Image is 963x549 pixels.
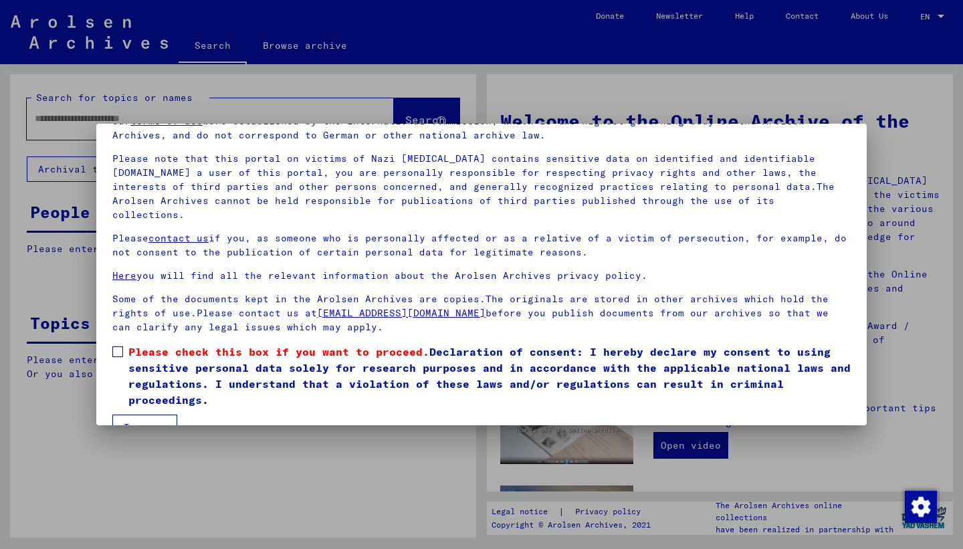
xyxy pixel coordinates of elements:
p: Please if you, as someone who is personally affected or as a relative of a victim of persecution,... [112,231,851,259]
p: Our were established by the international commission, which is the highest governing body of the ... [112,114,851,142]
a: contact us [148,232,209,244]
p: you will find all the relevant information about the Arolsen Archives privacy policy. [112,269,851,283]
p: Some of the documents kept in the Arolsen Archives are copies.The originals are stored in other a... [112,292,851,334]
a: terms of use [130,115,203,127]
p: Please note that this portal on victims of Nazi [MEDICAL_DATA] contains sensitive data on identif... [112,152,851,222]
img: Change consent [905,491,937,523]
span: Please check this box if you want to proceed. [128,345,429,358]
a: [EMAIL_ADDRESS][DOMAIN_NAME] [317,307,486,319]
a: Here [112,269,136,282]
button: I agree [112,415,177,440]
span: Declaration of consent: I hereby declare my consent to using sensitive personal data solely for r... [128,344,851,408]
